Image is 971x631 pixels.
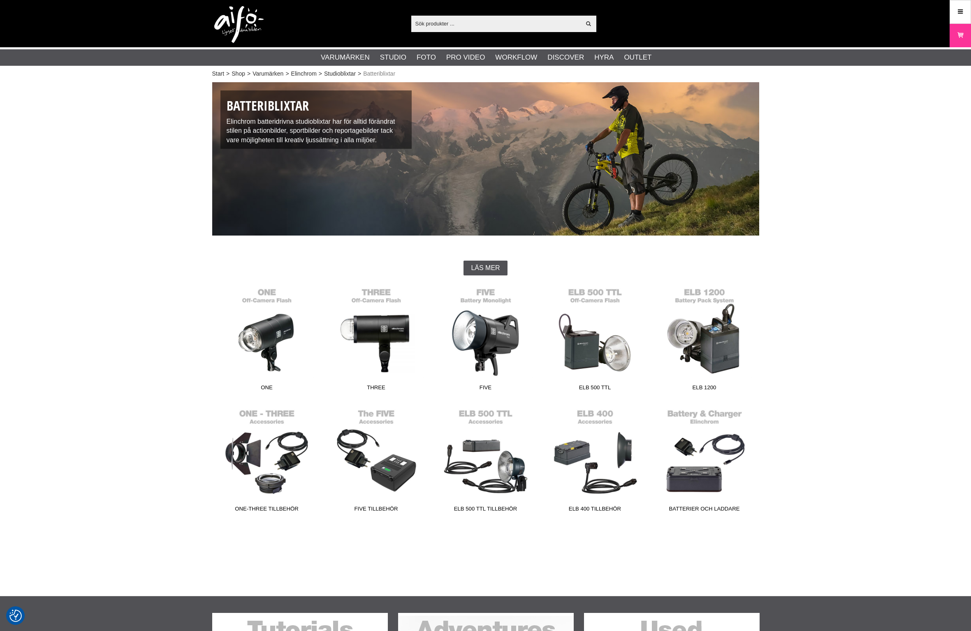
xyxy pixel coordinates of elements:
span: > [226,69,229,78]
a: Hyra [594,52,614,63]
a: Varumärken [321,52,370,63]
a: Discover [547,52,584,63]
span: > [319,69,322,78]
span: THREE [322,384,431,395]
span: ONE [212,384,322,395]
a: Studioblixtar [324,69,356,78]
span: > [358,69,361,78]
span: > [285,69,289,78]
h2: Batteridrivna studioblixtar - Alltid redo för äventyr överallt [212,240,759,252]
a: Studio [380,52,406,63]
input: Sök produkter ... [411,17,581,30]
a: Foto [417,52,436,63]
div: Elinchrom batteridrivna studioblixtar har för alltid förändrat stilen på actionbilder, sportbilde... [220,90,412,149]
span: Batteriblixtar [363,69,395,78]
a: ELB 500 TTL [540,284,650,395]
h1: Batteriblixtar [227,97,406,115]
img: logo.png [214,6,264,43]
span: ONE-THREE Tillbehör [212,505,322,516]
a: Elinchrom [291,69,317,78]
span: FIVE [431,384,540,395]
a: ELB 1200 [650,284,759,395]
a: FIVE Tillbehör [322,405,431,516]
span: FIVE Tillbehör [322,505,431,516]
a: ONE-THREE Tillbehör [212,405,322,516]
span: > [247,69,250,78]
a: Batterier och Laddare [650,405,759,516]
a: Start [212,69,225,78]
span: ELB 500 TTL [540,384,650,395]
a: THREE [322,284,431,395]
a: ELB 500 TTL Tillbehör [431,405,540,516]
span: ELB 500 TTL Tillbehör [431,505,540,516]
span: Batterier och Laddare [650,505,759,516]
img: Batteriblixtar Elinchrom [212,82,759,236]
a: ELB 400 Tillbehör [540,405,650,516]
img: Revisit consent button [9,610,22,622]
button: Samtyckesinställningar [9,608,22,623]
span: Läs mer [471,264,500,272]
a: Pro Video [446,52,485,63]
a: ONE [212,284,322,395]
a: Varumärken [253,69,283,78]
a: Workflow [495,52,537,63]
span: ELB 1200 [650,384,759,395]
a: FIVE [431,284,540,395]
a: Outlet [624,52,651,63]
span: ELB 400 Tillbehör [540,505,650,516]
a: Shop [232,69,245,78]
